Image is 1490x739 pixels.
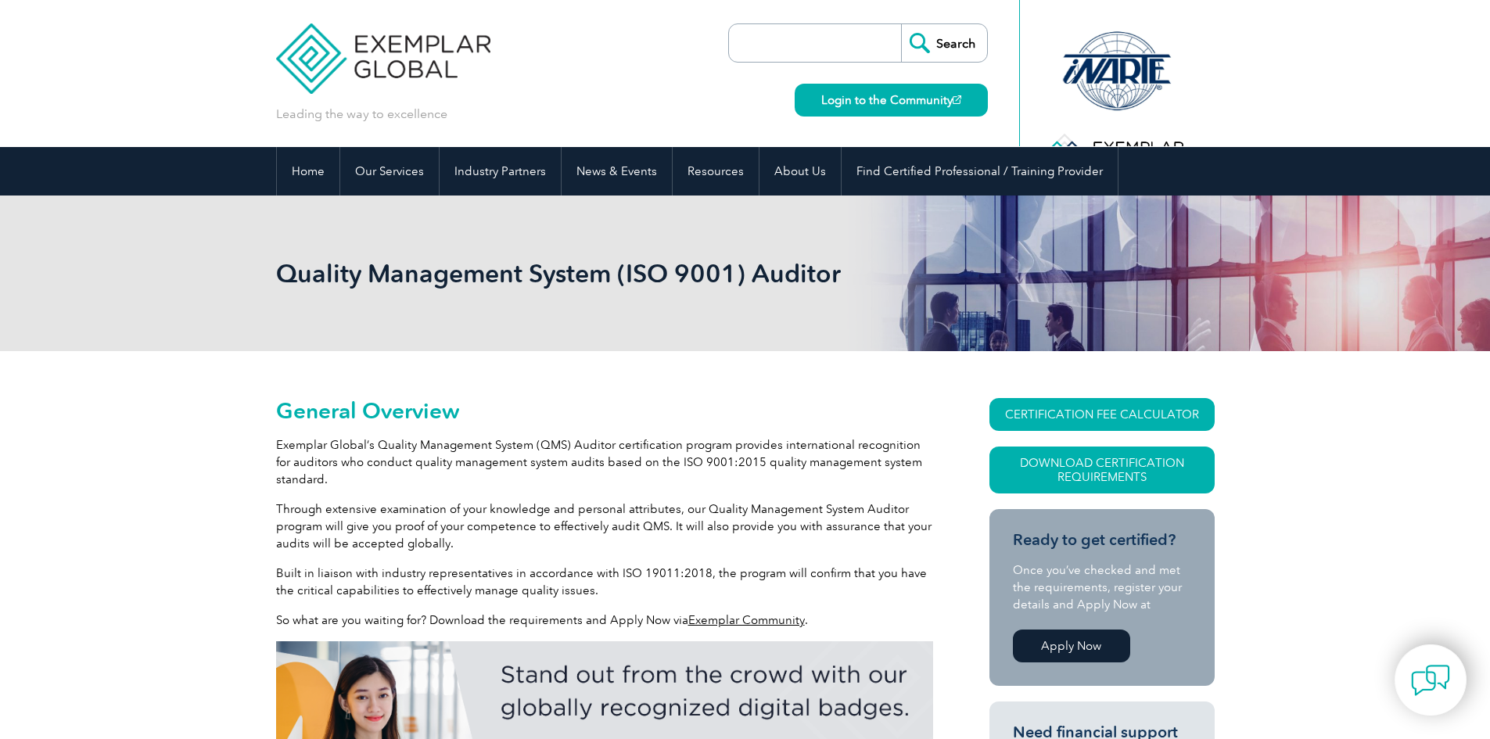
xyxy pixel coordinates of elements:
[989,398,1215,431] a: CERTIFICATION FEE CALCULATOR
[276,565,933,599] p: Built in liaison with industry representatives in accordance with ISO 19011:2018, the program wil...
[276,500,933,552] p: Through extensive examination of your knowledge and personal attributes, our Quality Management S...
[989,447,1215,493] a: Download Certification Requirements
[953,95,961,104] img: open_square.png
[1013,530,1191,550] h3: Ready to get certified?
[901,24,987,62] input: Search
[688,613,805,627] a: Exemplar Community
[276,612,933,629] p: So what are you waiting for? Download the requirements and Apply Now via .
[276,258,877,289] h1: Quality Management System (ISO 9001) Auditor
[340,147,439,196] a: Our Services
[673,147,759,196] a: Resources
[795,84,988,117] a: Login to the Community
[1013,561,1191,613] p: Once you’ve checked and met the requirements, register your details and Apply Now at
[276,398,933,423] h2: General Overview
[759,147,841,196] a: About Us
[276,106,447,123] p: Leading the way to excellence
[1013,630,1130,662] a: Apply Now
[440,147,561,196] a: Industry Partners
[276,436,933,488] p: Exemplar Global’s Quality Management System (QMS) Auditor certification program provides internat...
[1411,661,1450,700] img: contact-chat.png
[277,147,339,196] a: Home
[842,147,1118,196] a: Find Certified Professional / Training Provider
[562,147,672,196] a: News & Events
